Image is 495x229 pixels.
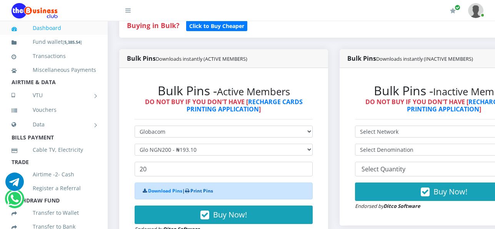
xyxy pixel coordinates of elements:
[376,55,473,62] small: Downloads instantly (INACTIVE MEMBERS)
[12,33,96,51] a: Fund wallet[5,385.54]
[135,162,313,176] input: Enter Quantity
[12,101,96,119] a: Vouchers
[148,188,182,194] a: Download Pins
[7,195,22,208] a: Chat for support
[143,188,213,194] strong: |
[5,178,24,191] a: Chat for support
[189,22,244,30] b: Click to Buy Cheaper
[64,39,80,45] b: 5,385.54
[63,39,82,45] small: [ ]
[12,141,96,159] a: Cable TV, Electricity
[355,202,420,209] small: Endorsed by
[12,166,96,183] a: Airtime -2- Cash
[127,21,179,30] strong: Buying in Bulk?
[433,186,467,197] span: Buy Now!
[156,55,247,62] small: Downloads instantly (ACTIVE MEMBERS)
[12,179,96,197] a: Register a Referral
[450,8,456,14] i: Renew/Upgrade Subscription
[190,188,213,194] a: Print Pins
[135,206,313,224] button: Buy Now!
[217,85,290,98] small: Active Members
[135,83,313,98] h2: Bulk Pins -
[12,19,96,37] a: Dashboard
[12,115,96,134] a: Data
[383,202,420,209] strong: Ditco Software
[468,3,483,18] img: User
[145,98,303,113] strong: DO NOT BUY IF YOU DON'T HAVE [ ]
[347,54,473,63] strong: Bulk Pins
[187,98,303,113] a: RECHARGE CARDS PRINTING APPLICATION
[213,209,247,220] span: Buy Now!
[12,61,96,79] a: Miscellaneous Payments
[127,54,247,63] strong: Bulk Pins
[12,3,58,18] img: Logo
[186,21,247,30] a: Click to Buy Cheaper
[455,5,460,10] span: Renew/Upgrade Subscription
[12,47,96,65] a: Transactions
[12,204,96,222] a: Transfer to Wallet
[12,86,96,105] a: VTU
